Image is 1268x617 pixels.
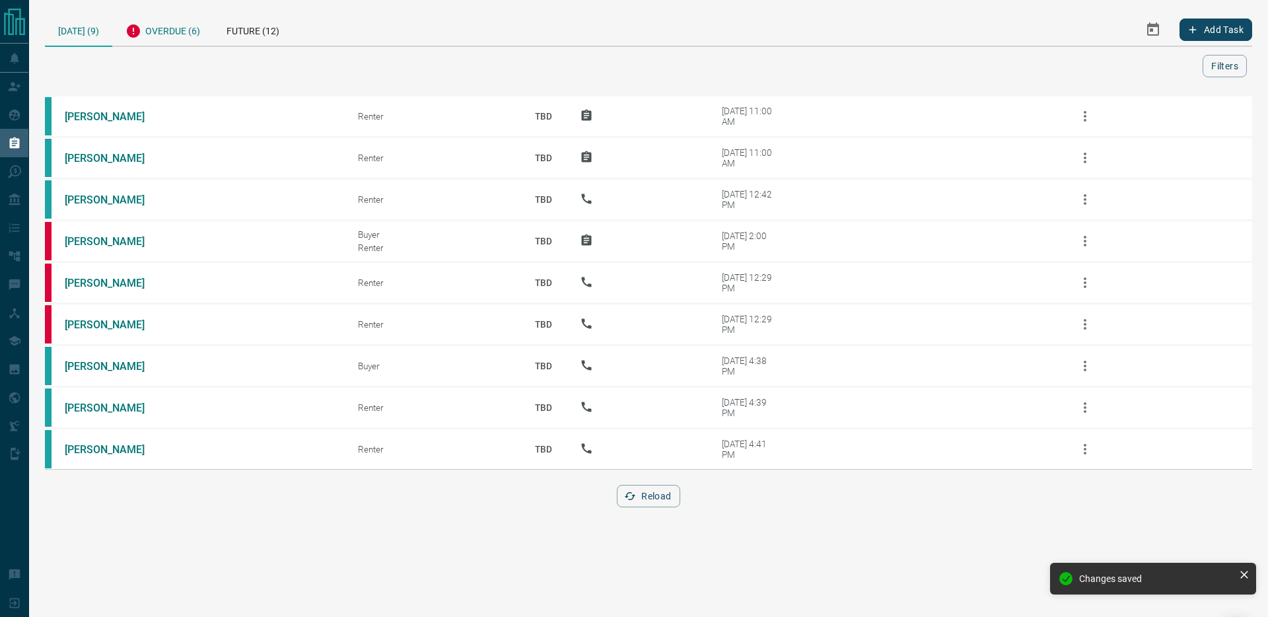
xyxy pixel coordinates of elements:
div: Renter [358,242,507,253]
p: TBD [527,348,560,384]
div: [DATE] 12:42 PM [722,189,778,210]
div: condos.ca [45,388,52,427]
div: condos.ca [45,430,52,468]
a: [PERSON_NAME] [65,110,164,123]
div: condos.ca [45,97,52,135]
div: Buyer [358,229,507,240]
p: TBD [527,265,560,301]
p: TBD [527,223,560,259]
a: [PERSON_NAME] [65,152,164,164]
div: [DATE] 4:39 PM [722,397,778,418]
div: condos.ca [45,139,52,177]
button: Add Task [1180,18,1252,41]
div: condos.ca [45,180,52,219]
a: [PERSON_NAME] [65,194,164,206]
a: [PERSON_NAME] [65,318,164,331]
div: Renter [358,319,507,330]
button: Reload [617,485,680,507]
div: [DATE] 12:29 PM [722,272,778,293]
div: Renter [358,402,507,413]
button: Filters [1203,55,1247,77]
div: [DATE] 4:38 PM [722,355,778,377]
div: [DATE] 12:29 PM [722,314,778,335]
a: [PERSON_NAME] [65,402,164,414]
a: [PERSON_NAME] [65,277,164,289]
div: Future (12) [213,13,293,46]
p: TBD [527,98,560,134]
div: Renter [358,153,507,163]
div: Buyer [358,361,507,371]
a: [PERSON_NAME] [65,443,164,456]
div: Changes saved [1079,573,1234,584]
p: TBD [527,390,560,425]
div: property.ca [45,264,52,302]
div: Renter [358,277,507,288]
div: Renter [358,111,507,122]
p: TBD [527,140,560,176]
div: Overdue (6) [112,13,213,46]
div: condos.ca [45,347,52,385]
div: Renter [358,444,507,454]
a: [PERSON_NAME] [65,235,164,248]
div: [DATE] (9) [45,13,112,47]
div: [DATE] 4:41 PM [722,439,778,460]
div: Renter [358,194,507,205]
a: [PERSON_NAME] [65,360,164,373]
div: property.ca [45,222,52,260]
p: TBD [527,431,560,467]
p: TBD [527,307,560,342]
div: [DATE] 2:00 PM [722,231,778,252]
div: [DATE] 11:00 AM [722,106,778,127]
div: [DATE] 11:00 AM [722,147,778,168]
div: property.ca [45,305,52,344]
button: Select Date Range [1137,14,1169,46]
p: TBD [527,182,560,217]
